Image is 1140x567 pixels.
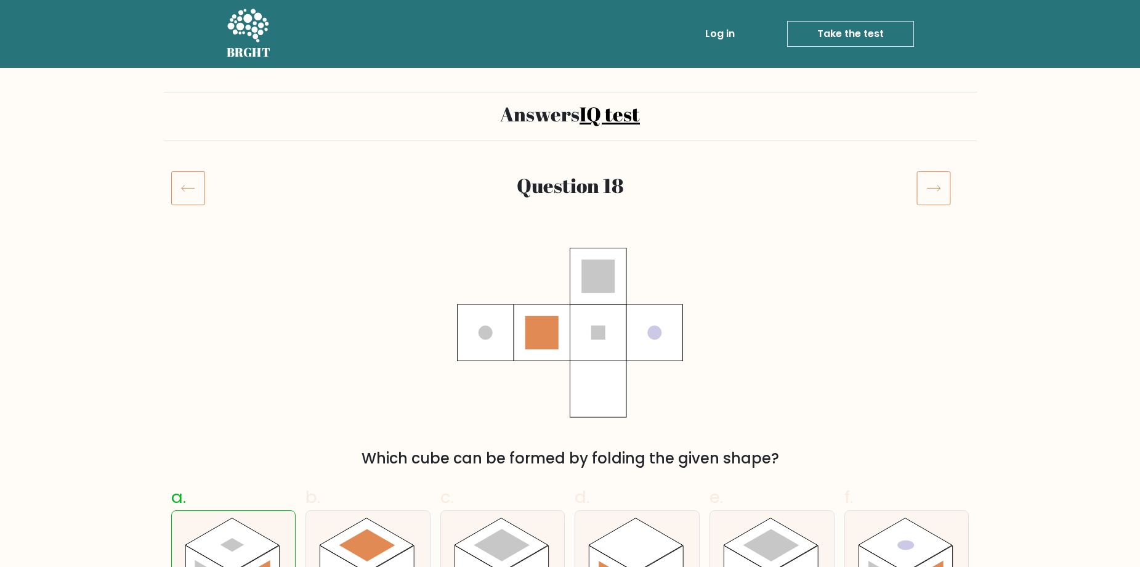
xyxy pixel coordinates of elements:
[580,100,640,127] a: IQ test
[787,21,914,47] a: Take the test
[844,485,853,509] span: f.
[227,5,271,63] a: BRGHT
[171,485,186,509] span: a.
[440,485,454,509] span: c.
[171,102,969,126] h2: Answers
[227,45,271,60] h5: BRGHT
[700,22,740,46] a: Log in
[709,485,723,509] span: e.
[239,174,902,197] h2: Question 18
[305,485,320,509] span: b.
[575,485,589,509] span: d.
[179,447,962,470] div: Which cube can be formed by folding the given shape?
